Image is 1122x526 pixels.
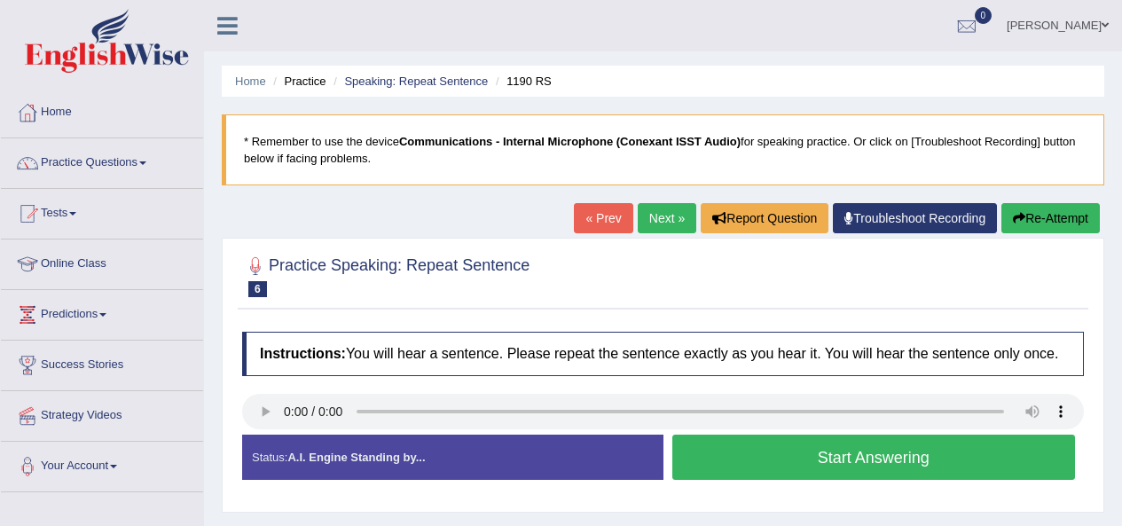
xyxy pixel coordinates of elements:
[833,203,997,233] a: Troubleshoot Recording
[269,73,326,90] li: Practice
[1,189,203,233] a: Tests
[242,435,663,480] div: Status:
[701,203,828,233] button: Report Question
[975,7,993,24] span: 0
[1,290,203,334] a: Predictions
[399,135,741,148] b: Communications - Internal Microphone (Conexant ISST Audio)
[672,435,1076,480] button: Start Answering
[1,239,203,284] a: Online Class
[248,281,267,297] span: 6
[491,73,552,90] li: 1190 RS
[1,442,203,486] a: Your Account
[260,346,346,361] b: Instructions:
[1,138,203,183] a: Practice Questions
[574,203,632,233] a: « Prev
[1,341,203,385] a: Success Stories
[242,332,1084,376] h4: You will hear a sentence. Please repeat the sentence exactly as you hear it. You will hear the se...
[1,88,203,132] a: Home
[344,75,488,88] a: Speaking: Repeat Sentence
[1,391,203,436] a: Strategy Videos
[287,451,425,464] strong: A.I. Engine Standing by...
[235,75,266,88] a: Home
[242,253,530,297] h2: Practice Speaking: Repeat Sentence
[638,203,696,233] a: Next »
[1001,203,1100,233] button: Re-Attempt
[222,114,1104,185] blockquote: * Remember to use the device for speaking practice. Or click on [Troubleshoot Recording] button b...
